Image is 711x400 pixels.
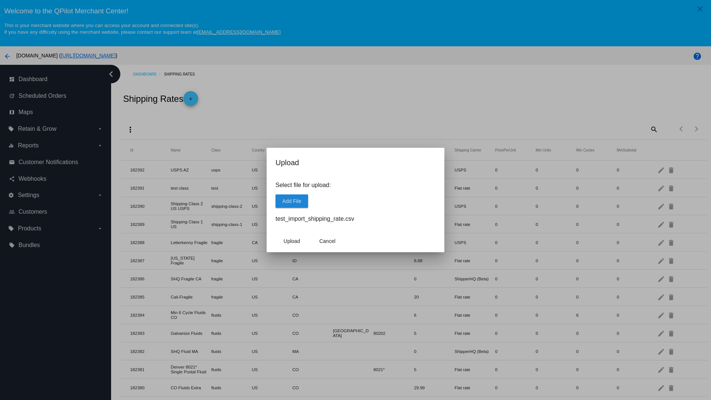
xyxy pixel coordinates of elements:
p: Select file for upload: [276,182,435,189]
button: Add File [276,194,308,208]
h4: test_import_shipping_rate.csv [276,216,435,222]
h2: Upload [276,157,435,169]
button: Upload [276,234,308,248]
span: Add File [282,198,301,204]
span: Upload [284,238,300,244]
span: Cancel [319,238,336,244]
button: Close dialog [311,234,344,248]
